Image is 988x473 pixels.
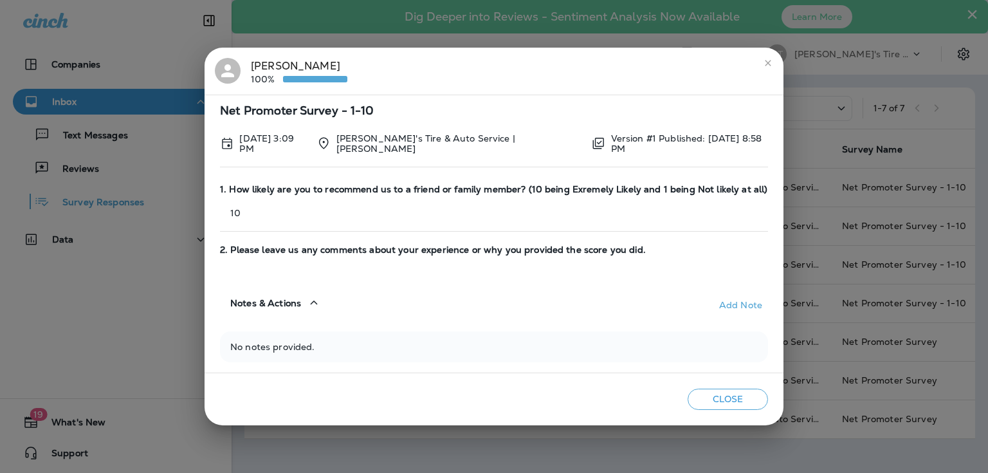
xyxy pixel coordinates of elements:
div: [PERSON_NAME] [251,58,347,85]
p: [PERSON_NAME]'s Tire & Auto Service | [PERSON_NAME] [336,133,581,154]
button: Close [688,389,768,410]
p: 10 [220,208,768,218]
p: Oct 7, 2025 3:09 PM [239,133,306,154]
p: No notes provided. [230,342,758,352]
span: Notes & Actions [230,298,301,309]
button: Notes & Actions [220,284,332,321]
span: Net Promoter Survey - 1-10 [220,106,768,116]
span: 2. Please leave us any comments about your experience or why you provided the score you did. [220,245,768,255]
p: Version #1 Published: [DATE] 8:58 PM [611,133,768,154]
div: Add Note [719,300,762,310]
button: close [758,53,778,73]
span: 1. How likely are you to recommend us to a friend or family member? (10 being Exremely Likely and... [220,184,768,195]
button: Add Note [713,295,768,315]
p: 100% [251,74,283,84]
